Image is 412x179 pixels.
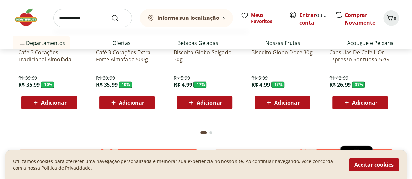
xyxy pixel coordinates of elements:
span: - 17 % [193,82,206,88]
button: Carrinho [383,10,399,26]
a: Comprar Novamente [345,11,375,26]
a: Nossas Frutas [265,39,300,47]
button: Go to page 2 from fs-carousel [208,125,213,140]
button: Informe sua localização [140,9,233,27]
span: R$ 26,99 [329,81,350,88]
a: Cápsulas De Café L'Or Espresso Sontuoso 52G [329,49,391,63]
button: Menu [18,35,26,51]
button: Submit Search [111,14,127,22]
a: Criar conta [299,11,335,26]
span: Departamentos [18,35,65,51]
button: Adicionar [99,96,155,109]
span: 0 [394,15,396,21]
button: Adicionar [332,96,388,109]
span: R$ 4,99 [251,81,270,88]
span: R$ 39,99 [18,75,37,81]
b: Informe sua localização [157,14,219,21]
span: Meus Favoritos [251,12,281,25]
span: Adicionar [196,100,222,105]
a: Entrar [299,11,316,19]
p: Utilizamos cookies para oferecer uma navegação personalizada e melhorar sua experiencia no nosso ... [13,158,341,171]
button: Adicionar [21,96,77,109]
a: Bebidas Geladas [178,39,218,47]
span: Adicionar [41,100,66,105]
button: Current page from fs-carousel [199,125,208,140]
span: Adicionar [274,100,300,105]
span: - 17 % [271,82,284,88]
span: Adicionar [119,100,144,105]
span: R$ 35,99 [18,81,40,88]
a: Açougue e Peixaria [347,39,394,47]
span: ou [299,11,328,27]
span: R$ 5,99 [174,75,190,81]
span: R$ 5,99 [251,75,268,81]
a: Café 3 Corações Extra Forte Almofada 500g [96,49,158,63]
a: Café 3 Corações Tradicional Almofada 500g [18,49,80,63]
button: Aceitar cookies [349,158,399,171]
span: - 37 % [352,82,365,88]
span: - 10 % [41,82,54,88]
span: Adicionar [352,100,377,105]
span: R$ 39,99 [96,75,115,81]
span: R$ 35,99 [96,81,118,88]
a: Meus Favoritos [241,12,281,25]
span: R$ 42,99 [329,75,348,81]
img: Hortifruti [13,8,46,27]
button: Adicionar [255,96,310,109]
a: Ofertas [112,39,131,47]
a: Biscoito Globo Doce 30g [251,49,313,63]
span: - 10 % [119,82,132,88]
input: search [53,9,132,27]
button: Adicionar [177,96,232,109]
span: R$ 4,99 [174,81,192,88]
a: Biscoito Globo Salgado 30g [174,49,235,63]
